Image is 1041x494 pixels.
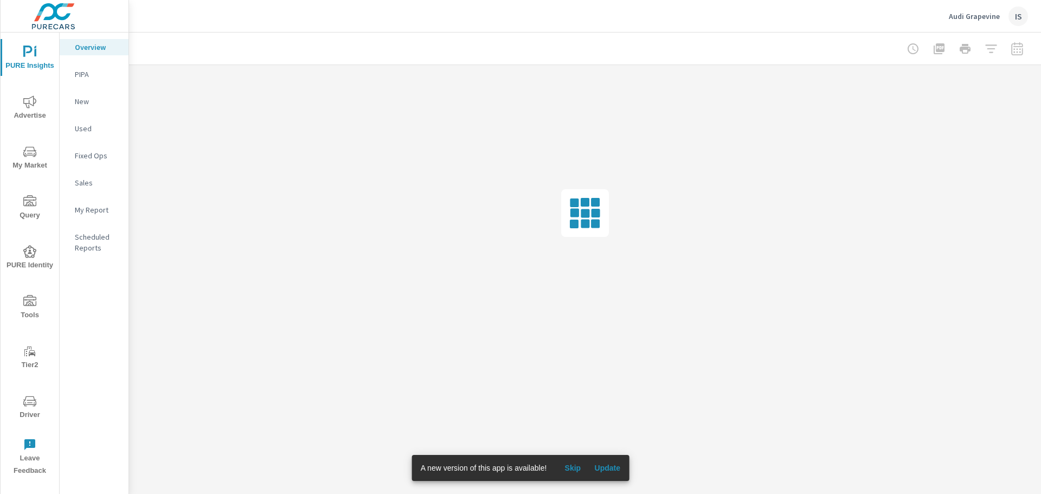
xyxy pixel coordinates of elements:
div: PIPA [60,66,128,82]
div: Sales [60,175,128,191]
p: Overview [75,42,120,53]
span: My Market [4,145,56,172]
p: Fixed Ops [75,150,120,161]
div: Fixed Ops [60,147,128,164]
span: Skip [560,463,586,473]
span: Query [4,195,56,222]
span: Tools [4,295,56,322]
p: PIPA [75,69,120,80]
p: Audi Grapevine [949,11,1000,21]
span: PURE Insights [4,46,56,72]
span: Update [594,463,620,473]
div: IS [1008,7,1028,26]
div: Used [60,120,128,137]
div: Overview [60,39,128,55]
span: Tier2 [4,345,56,371]
p: New [75,96,120,107]
div: New [60,93,128,110]
span: A new version of this app is available! [421,464,547,472]
div: nav menu [1,33,59,482]
div: Scheduled Reports [60,229,128,256]
p: Used [75,123,120,134]
button: Skip [555,459,590,477]
span: Driver [4,395,56,421]
p: Sales [75,177,120,188]
p: Scheduled Reports [75,232,120,253]
span: PURE Identity [4,245,56,272]
span: Leave Feedback [4,438,56,477]
button: Update [590,459,625,477]
div: My Report [60,202,128,218]
span: Advertise [4,95,56,122]
p: My Report [75,204,120,215]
